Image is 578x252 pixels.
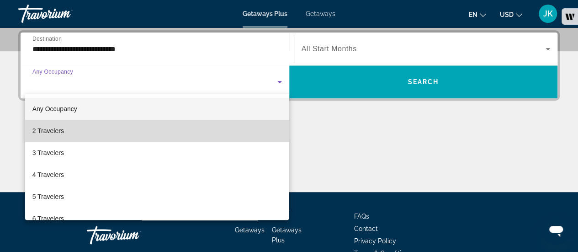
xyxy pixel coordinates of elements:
[32,213,64,224] span: 6 Travelers
[541,215,571,245] iframe: Button to launch messaging window
[32,169,64,180] span: 4 Travelers
[32,191,64,202] span: 5 Travelers
[32,147,64,158] span: 3 Travelers
[32,105,77,113] span: Any Occupancy
[32,125,64,136] span: 2 Travelers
